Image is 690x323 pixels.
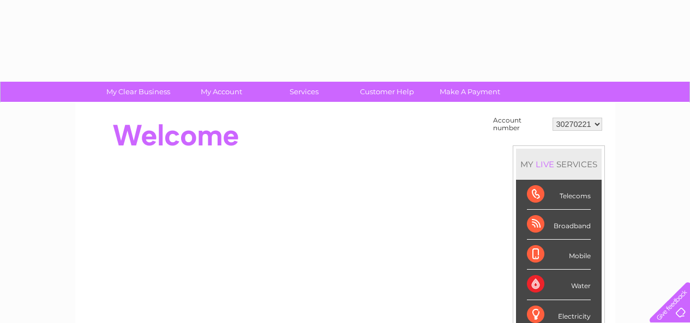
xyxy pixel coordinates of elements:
div: LIVE [533,159,556,169]
div: Water [527,270,591,300]
a: My Clear Business [93,82,183,102]
a: Services [259,82,349,102]
a: Customer Help [342,82,432,102]
div: Telecoms [527,180,591,210]
a: Make A Payment [425,82,515,102]
div: Broadband [527,210,591,240]
div: MY SERVICES [516,149,602,180]
td: Account number [490,114,550,135]
a: My Account [176,82,266,102]
div: Mobile [527,240,591,270]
